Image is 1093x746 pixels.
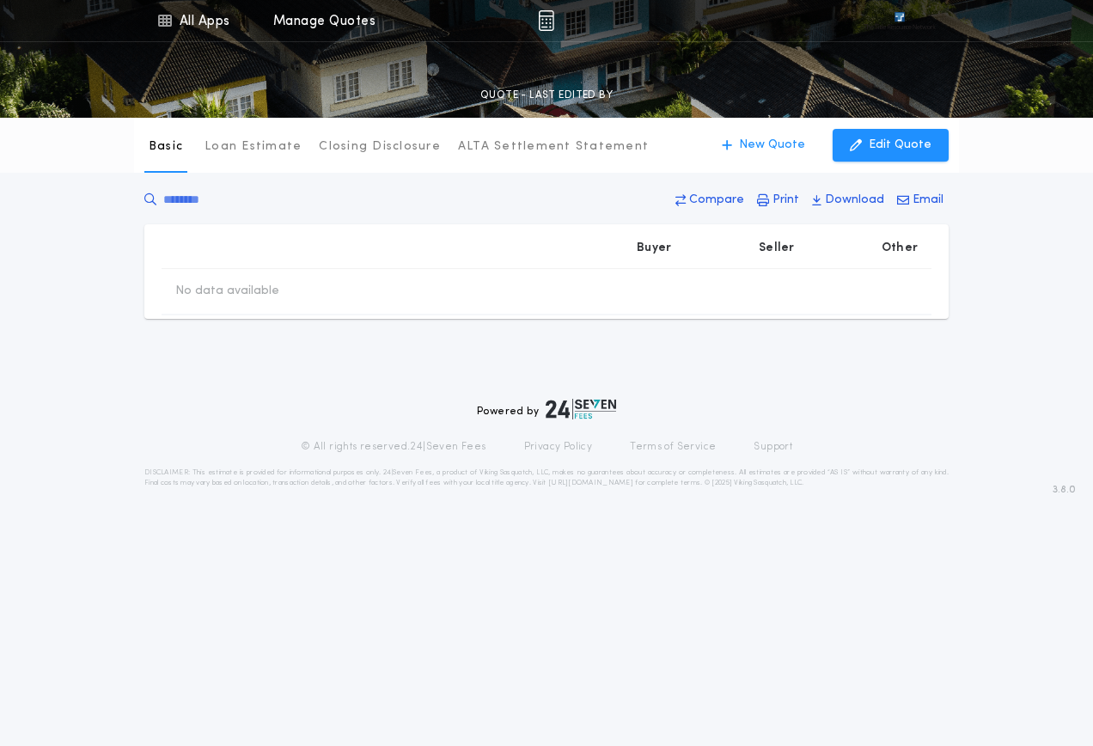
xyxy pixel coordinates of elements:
[1053,482,1076,498] span: 3.8.0
[670,185,749,216] button: Compare
[477,399,616,419] div: Powered by
[162,269,293,314] td: No data available
[546,399,616,419] img: logo
[524,440,593,454] a: Privacy Policy
[772,192,799,209] p: Print
[869,137,931,154] p: Edit Quote
[705,129,822,162] button: New Quote
[892,185,949,216] button: Email
[480,87,613,104] p: QUOTE - LAST EDITED BY
[548,480,633,486] a: [URL][DOMAIN_NAME]
[864,12,936,29] img: vs-icon
[882,240,918,257] p: Other
[825,192,884,209] p: Download
[689,192,744,209] p: Compare
[759,240,795,257] p: Seller
[144,468,949,488] p: DISCLAIMER: This estimate is provided for informational purposes only. 24|Seven Fees, a product o...
[149,138,183,156] p: Basic
[807,185,889,216] button: Download
[752,185,804,216] button: Print
[319,138,441,156] p: Closing Disclosure
[739,137,805,154] p: New Quote
[301,440,486,454] p: © All rights reserved. 24|Seven Fees
[833,129,949,162] button: Edit Quote
[538,10,554,31] img: img
[913,192,943,209] p: Email
[458,138,649,156] p: ALTA Settlement Statement
[637,240,671,257] p: Buyer
[630,440,716,454] a: Terms of Service
[205,138,302,156] p: Loan Estimate
[754,440,792,454] a: Support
